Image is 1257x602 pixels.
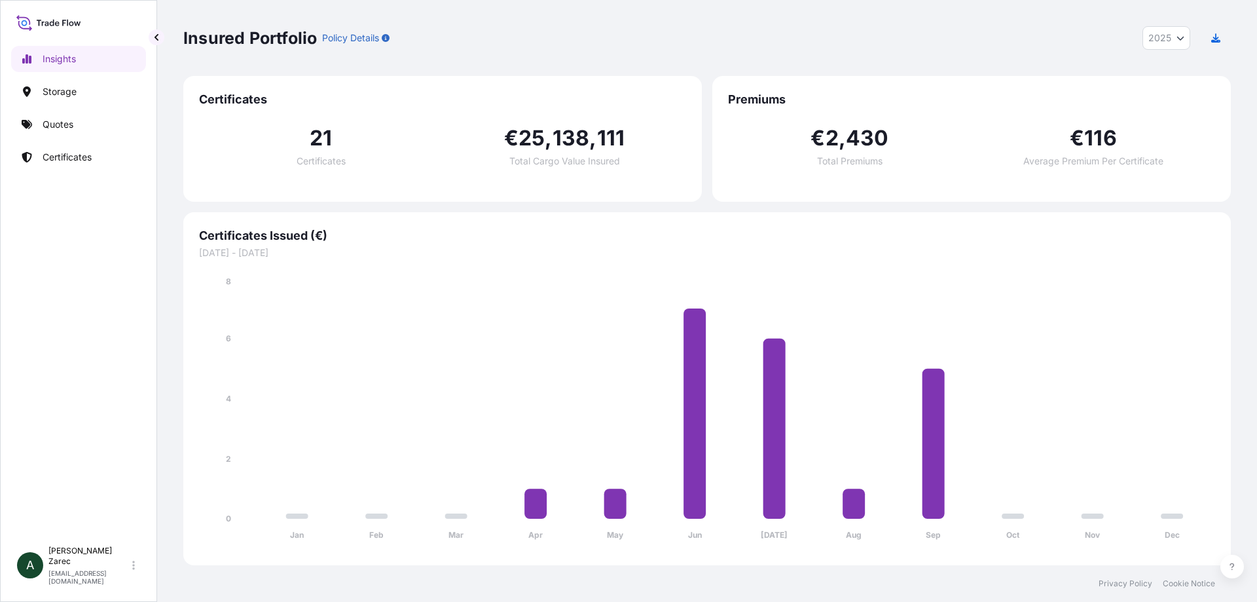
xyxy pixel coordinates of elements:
[1142,26,1190,50] button: Year Selector
[26,559,34,572] span: A
[199,228,1215,244] span: Certificates Issued (€)
[226,454,231,464] tspan: 2
[43,85,77,98] p: Storage
[553,128,590,149] span: 138
[48,546,130,567] p: [PERSON_NAME] Zarec
[199,92,686,107] span: Certificates
[199,246,1215,259] span: [DATE] - [DATE]
[11,46,146,72] a: Insights
[322,31,379,45] p: Policy Details
[728,92,1215,107] span: Premiums
[846,530,862,540] tspan: Aug
[1163,578,1215,589] a: Cookie Notice
[761,530,788,540] tspan: [DATE]
[688,530,702,540] tspan: Jun
[297,157,346,166] span: Certificates
[1165,530,1180,540] tspan: Dec
[826,128,839,149] span: 2
[846,128,889,149] span: 430
[11,111,146,138] a: Quotes
[817,157,883,166] span: Total Premiums
[504,128,519,149] span: €
[226,276,231,286] tspan: 8
[926,530,941,540] tspan: Sep
[545,128,552,149] span: ,
[607,530,624,540] tspan: May
[43,52,76,66] p: Insights
[589,128,596,149] span: ,
[509,157,620,166] span: Total Cargo Value Insured
[1070,128,1084,149] span: €
[226,333,231,343] tspan: 6
[290,530,304,540] tspan: Jan
[811,128,825,149] span: €
[11,144,146,170] a: Certificates
[1099,578,1152,589] a: Privacy Policy
[839,128,846,149] span: ,
[369,530,384,540] tspan: Feb
[519,128,545,149] span: 25
[310,128,332,149] span: 21
[226,514,231,523] tspan: 0
[226,394,231,404] tspan: 4
[1006,530,1020,540] tspan: Oct
[48,569,130,585] p: [EMAIL_ADDRESS][DOMAIN_NAME]
[448,530,464,540] tspan: Mar
[43,118,73,131] p: Quotes
[528,530,543,540] tspan: Apr
[1084,128,1117,149] span: 116
[11,79,146,105] a: Storage
[1148,31,1171,45] span: 2025
[183,28,317,48] p: Insured Portfolio
[597,128,625,149] span: 111
[1023,157,1163,166] span: Average Premium Per Certificate
[1085,530,1101,540] tspan: Nov
[43,151,92,164] p: Certificates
